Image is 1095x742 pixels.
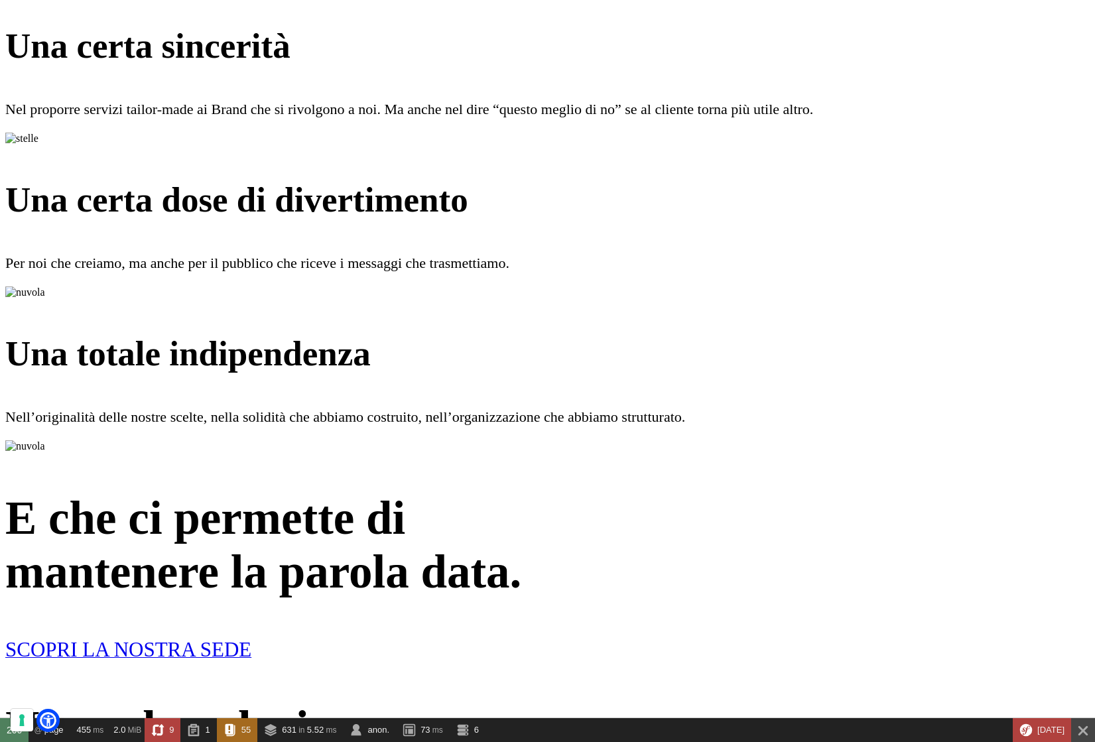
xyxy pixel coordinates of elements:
[282,725,296,735] span: 631
[93,725,103,735] span: ms
[5,440,45,452] img: nuvola
[432,725,443,735] span: ms
[11,709,33,731] button: Le tue preferenze relative al consenso per le tecnologie di tracciamento
[5,408,1090,426] p: Nell’originalità delle nostre scelte, nella solidità che abbiamo costruito, nell’organizzazione c...
[5,133,38,145] img: stelle
[70,718,107,742] a: 455 ms
[44,718,64,742] span: page
[257,718,343,742] a: 631 in 5.52 ms
[474,725,479,735] span: 6
[107,718,145,742] a: 2.0 MiB
[420,725,430,735] span: 73
[1013,718,1071,742] a: [DATE]
[217,718,258,742] a: 55
[5,180,1090,219] h3: Una certa dose di divertimento
[5,647,251,658] a: SCOPRI LA NOSTRA SEDE
[368,725,390,735] span: anon.
[1013,718,1071,742] div: This Symfony version will no longer receive security fixes.
[307,725,324,735] span: 5.52
[169,725,174,735] span: 9
[34,725,42,735] span: @
[77,725,92,735] span: 455
[180,718,216,742] a: 1
[5,638,251,661] span: SCOPRI LA NOSTRA SEDE
[5,26,1090,66] h3: Una certa sincerità
[1071,718,1095,742] a: Close Toolbar
[326,725,336,735] span: ms
[5,491,1090,599] h2: E che ci permette di mantenere la parola data.
[1037,725,1064,735] span: [DATE]
[450,718,485,742] a: 6
[5,101,1090,118] p: Nel proporre servizi tailor-made ai Brand che si rivolgono a noi. Ma anche nel dire “questo megli...
[5,334,1090,373] h3: Una totale indipendenza
[5,255,1090,272] p: Per noi che creiamo, ma anche per il pubblico che riceve i messaggi che trasmettiamo.
[241,725,251,735] span: 55
[113,725,125,735] span: 2.0
[128,725,142,735] span: MiB
[206,725,210,735] span: 1
[343,718,396,742] a: anon.
[5,286,45,298] img: nuvola
[298,725,304,735] span: in
[396,718,450,742] a: 73 ms
[40,712,56,729] a: Open Accessibility Menu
